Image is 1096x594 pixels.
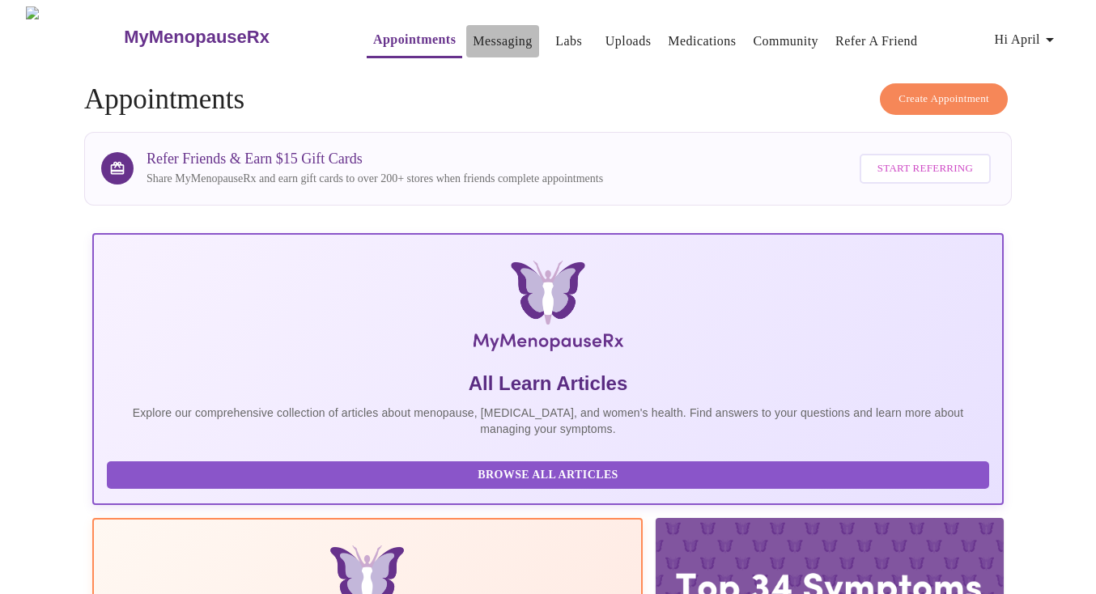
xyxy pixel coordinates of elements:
button: Community [746,25,825,57]
h3: Refer Friends & Earn $15 Gift Cards [147,151,603,168]
img: MyMenopauseRx Logo [244,261,852,358]
button: Hi April [988,23,1066,56]
a: Community [753,30,818,53]
span: Create Appointment [898,90,989,108]
a: Medications [668,30,736,53]
a: Messaging [473,30,532,53]
span: Hi April [994,28,1060,51]
h3: MyMenopauseRx [124,27,270,48]
button: Medications [661,25,742,57]
button: Refer a Friend [829,25,924,57]
span: Browse All Articles [123,465,973,486]
button: Labs [543,25,595,57]
a: Browse All Articles [107,467,993,481]
a: Labs [555,30,582,53]
h4: Appointments [84,83,1012,116]
img: MyMenopauseRx Logo [26,6,122,67]
a: Appointments [373,28,456,51]
button: Uploads [599,25,658,57]
p: Share MyMenopauseRx and earn gift cards to over 200+ stores when friends complete appointments [147,171,603,187]
button: Browse All Articles [107,461,989,490]
button: Create Appointment [880,83,1008,115]
button: Messaging [466,25,538,57]
p: Explore our comprehensive collection of articles about menopause, [MEDICAL_DATA], and women's hea... [107,405,989,437]
a: Refer a Friend [835,30,918,53]
a: Uploads [605,30,652,53]
h5: All Learn Articles [107,371,989,397]
a: MyMenopauseRx [122,9,334,66]
a: Start Referring [856,146,995,192]
span: Start Referring [877,159,973,178]
button: Start Referring [860,154,991,184]
button: Appointments [367,23,462,58]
